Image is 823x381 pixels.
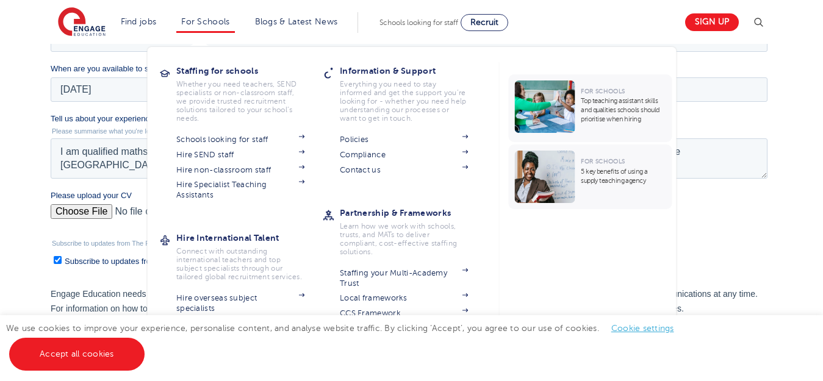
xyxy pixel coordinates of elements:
p: Connect with outstanding international teachers and top subject specialists through our tailored ... [176,247,304,281]
span: We use cookies to improve your experience, personalise content, and analyse website traffic. By c... [6,324,686,358]
p: Top teaching assistant skills and qualities schools should prioritise when hiring [581,96,666,124]
a: Hire Specialist Teaching Assistants [176,180,304,200]
a: For Schools [181,17,229,26]
img: Engage Education [58,7,106,38]
a: For Schools5 key benefits of using a supply teaching agency [508,144,675,209]
a: Contact us [340,165,468,175]
a: Schools looking for staff [176,135,304,144]
a: Recruit [461,14,508,31]
span: For Schools [581,88,625,94]
a: Hire SEND staff [176,150,304,160]
a: Sign up [685,13,739,31]
a: Accept all cookies [9,338,145,371]
a: Hire International TalentConnect with outstanding international teachers and top subject speciali... [176,229,323,281]
p: Everything you need to stay informed and get the support you’re looking for - whether you need he... [340,80,468,123]
a: For SchoolsTop teaching assistant skills and qualities schools should prioritise when hiring [508,74,675,142]
a: Hire overseas subject specialists [176,293,304,313]
a: Staffing your Multi-Academy Trust [340,268,468,288]
h3: Partnership & Frameworks [340,204,486,221]
a: Partnership & FrameworksLearn how we work with schools, trusts, and MATs to deliver compliant, co... [340,204,486,256]
p: Whether you need teachers, SEND specialists or non-classroom staff, we provide trusted recruitmen... [176,80,304,123]
span: Recruit [470,18,498,27]
p: 5 key benefits of using a supply teaching agency [581,167,666,185]
h3: Information & Support [340,62,486,79]
input: *Last name [361,2,717,27]
a: Information & SupportEverything you need to stay informed and get the support you’re looking for ... [340,62,486,123]
a: Hire non-classroom staff [176,165,304,175]
a: Policies [340,135,468,144]
a: Staffing for schoolsWhether you need teachers, SEND specialists or non-classroom staff, we provid... [176,62,323,123]
h3: Staffing for schools [176,62,323,79]
a: Local frameworks [340,293,468,303]
span: Schools looking for staff [379,18,458,27]
h3: Hire International Talent [176,229,323,246]
a: Compliance [340,150,468,160]
a: Cookie settings [611,324,674,333]
input: *Contact Number [361,40,717,65]
a: Find jobs [121,17,157,26]
span: For Schools [581,158,625,165]
a: Blogs & Latest News [255,17,338,26]
a: CCS Framework [340,308,468,318]
p: Learn how we work with schools, trusts, and MATs to deliver compliant, cost-effective staffing so... [340,222,468,256]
